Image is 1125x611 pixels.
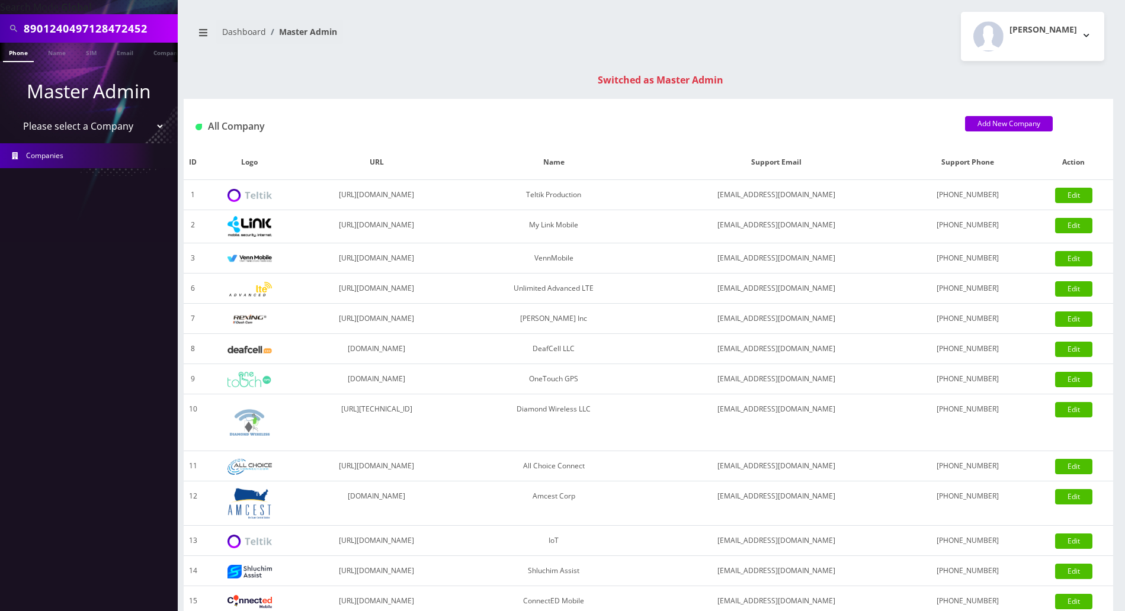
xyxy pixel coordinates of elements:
[184,364,202,394] td: 9
[650,145,901,180] th: Support Email
[650,556,901,586] td: [EMAIL_ADDRESS][DOMAIN_NAME]
[227,565,272,578] img: Shluchim Assist
[184,451,202,481] td: 11
[650,180,901,210] td: [EMAIL_ADDRESS][DOMAIN_NAME]
[227,255,272,263] img: VennMobile
[24,17,175,40] input: Search All Companies
[1055,533,1092,549] a: Edit
[297,304,457,334] td: [URL][DOMAIN_NAME]
[111,43,139,61] a: Email
[457,243,651,274] td: VennMobile
[202,145,297,180] th: Logo
[297,243,457,274] td: [URL][DOMAIN_NAME]
[227,372,272,387] img: OneTouch GPS
[902,526,1034,556] td: [PHONE_NUMBER]
[195,124,202,130] img: All Company
[902,180,1034,210] td: [PHONE_NUMBER]
[227,487,272,519] img: Amcest Corp
[184,556,202,586] td: 14
[1055,489,1092,504] a: Edit
[902,334,1034,364] td: [PHONE_NUMBER]
[297,145,457,180] th: URL
[650,451,901,481] td: [EMAIL_ADDRESS][DOMAIN_NAME]
[184,243,202,274] td: 3
[650,526,901,556] td: [EMAIL_ADDRESS][DOMAIN_NAME]
[227,346,272,353] img: DeafCell LLC
[297,180,457,210] td: [URL][DOMAIN_NAME]
[457,451,651,481] td: All Choice Connect
[902,210,1034,243] td: [PHONE_NUMBER]
[61,1,92,14] strong: Global
[650,274,901,304] td: [EMAIL_ADDRESS][DOMAIN_NAME]
[457,394,651,451] td: Diamond Wireless LLC
[650,394,901,451] td: [EMAIL_ADDRESS][DOMAIN_NAME]
[902,394,1034,451] td: [PHONE_NUMBER]
[184,274,202,304] td: 6
[650,304,901,334] td: [EMAIL_ADDRESS][DOMAIN_NAME]
[26,150,63,160] span: Companies
[184,210,202,243] td: 2
[457,526,651,556] td: IoT
[902,364,1034,394] td: [PHONE_NUMBER]
[227,459,272,475] img: All Choice Connect
[650,481,901,526] td: [EMAIL_ADDRESS][DOMAIN_NAME]
[457,210,651,243] td: My Link Mobile
[184,334,202,364] td: 8
[457,334,651,364] td: DeafCell LLC
[457,364,651,394] td: OneTouch GPS
[227,400,272,445] img: Diamond Wireless LLC
[195,73,1125,87] div: Switched as Master Admin
[650,334,901,364] td: [EMAIL_ADDRESS][DOMAIN_NAME]
[1055,564,1092,579] a: Edit
[195,121,947,132] h1: All Company
[184,304,202,334] td: 7
[184,145,202,180] th: ID
[297,274,457,304] td: [URL][DOMAIN_NAME]
[902,274,1034,304] td: [PHONE_NUMBER]
[297,451,457,481] td: [URL][DOMAIN_NAME]
[193,20,640,53] nav: breadcrumb
[457,180,651,210] td: Teltik Production
[1055,342,1092,357] a: Edit
[227,535,272,548] img: IoT
[1055,594,1092,609] a: Edit
[3,43,34,62] a: Phone
[902,145,1034,180] th: Support Phone
[297,394,457,451] td: [URL][TECHNICAL_ID]
[1009,25,1077,35] h2: [PERSON_NAME]
[1055,281,1092,297] a: Edit
[902,451,1034,481] td: [PHONE_NUMBER]
[1055,372,1092,387] a: Edit
[297,556,457,586] td: [URL][DOMAIN_NAME]
[297,364,457,394] td: [DOMAIN_NAME]
[227,189,272,202] img: Teltik Production
[184,481,202,526] td: 12
[650,243,901,274] td: [EMAIL_ADDRESS][DOMAIN_NAME]
[297,481,457,526] td: [DOMAIN_NAME]
[902,556,1034,586] td: [PHONE_NUMBER]
[1055,218,1092,233] a: Edit
[1055,311,1092,327] a: Edit
[650,364,901,394] td: [EMAIL_ADDRESS][DOMAIN_NAME]
[297,526,457,556] td: [URL][DOMAIN_NAME]
[297,334,457,364] td: [DOMAIN_NAME]
[457,481,651,526] td: Amcest Corp
[1055,251,1092,266] a: Edit
[1055,402,1092,417] a: Edit
[266,25,337,38] li: Master Admin
[457,274,651,304] td: Unlimited Advanced LTE
[1055,188,1092,203] a: Edit
[184,526,202,556] td: 13
[902,481,1034,526] td: [PHONE_NUMBER]
[297,210,457,243] td: [URL][DOMAIN_NAME]
[457,556,651,586] td: Shluchim Assist
[1055,459,1092,474] a: Edit
[902,243,1034,274] td: [PHONE_NUMBER]
[227,314,272,325] img: Rexing Inc
[148,43,187,61] a: Company
[184,394,202,451] td: 10
[184,180,202,210] td: 1
[227,216,272,237] img: My Link Mobile
[961,12,1104,61] button: [PERSON_NAME]
[80,43,102,61] a: SIM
